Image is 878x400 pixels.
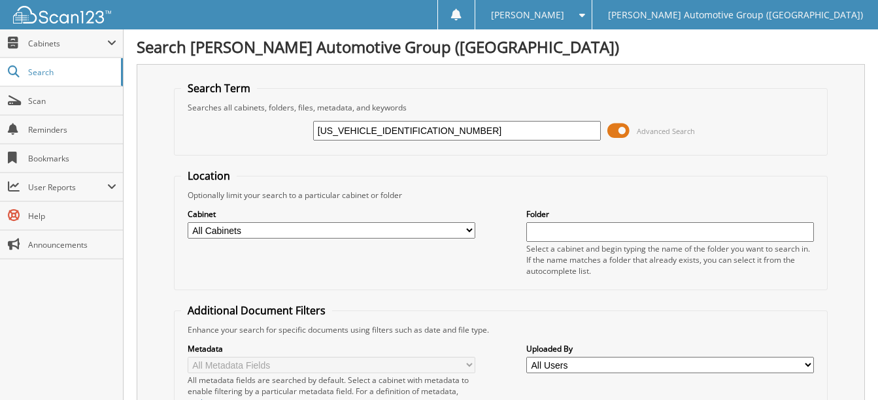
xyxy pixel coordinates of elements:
legend: Search Term [181,81,257,95]
iframe: Chat Widget [813,337,878,400]
label: Cabinet [188,208,475,220]
span: Scan [28,95,116,107]
div: Searches all cabinets, folders, files, metadata, and keywords [181,102,821,113]
span: Help [28,210,116,222]
div: Optionally limit your search to a particular cabinet or folder [181,190,821,201]
span: [PERSON_NAME] [491,11,564,19]
span: Advanced Search [637,126,695,136]
label: Metadata [188,343,475,354]
h1: Search [PERSON_NAME] Automotive Group ([GEOGRAPHIC_DATA]) [137,36,865,58]
span: Bookmarks [28,153,116,164]
div: Enhance your search for specific documents using filters such as date and file type. [181,324,821,335]
img: scan123-logo-white.svg [13,6,111,24]
span: User Reports [28,182,107,193]
legend: Additional Document Filters [181,303,332,318]
span: Reminders [28,124,116,135]
span: [PERSON_NAME] Automotive Group ([GEOGRAPHIC_DATA]) [608,11,863,19]
span: Cabinets [28,38,107,49]
span: Announcements [28,239,116,250]
label: Folder [526,208,814,220]
div: Select a cabinet and begin typing the name of the folder you want to search in. If the name match... [526,243,814,276]
legend: Location [181,169,237,183]
label: Uploaded By [526,343,814,354]
span: Search [28,67,114,78]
